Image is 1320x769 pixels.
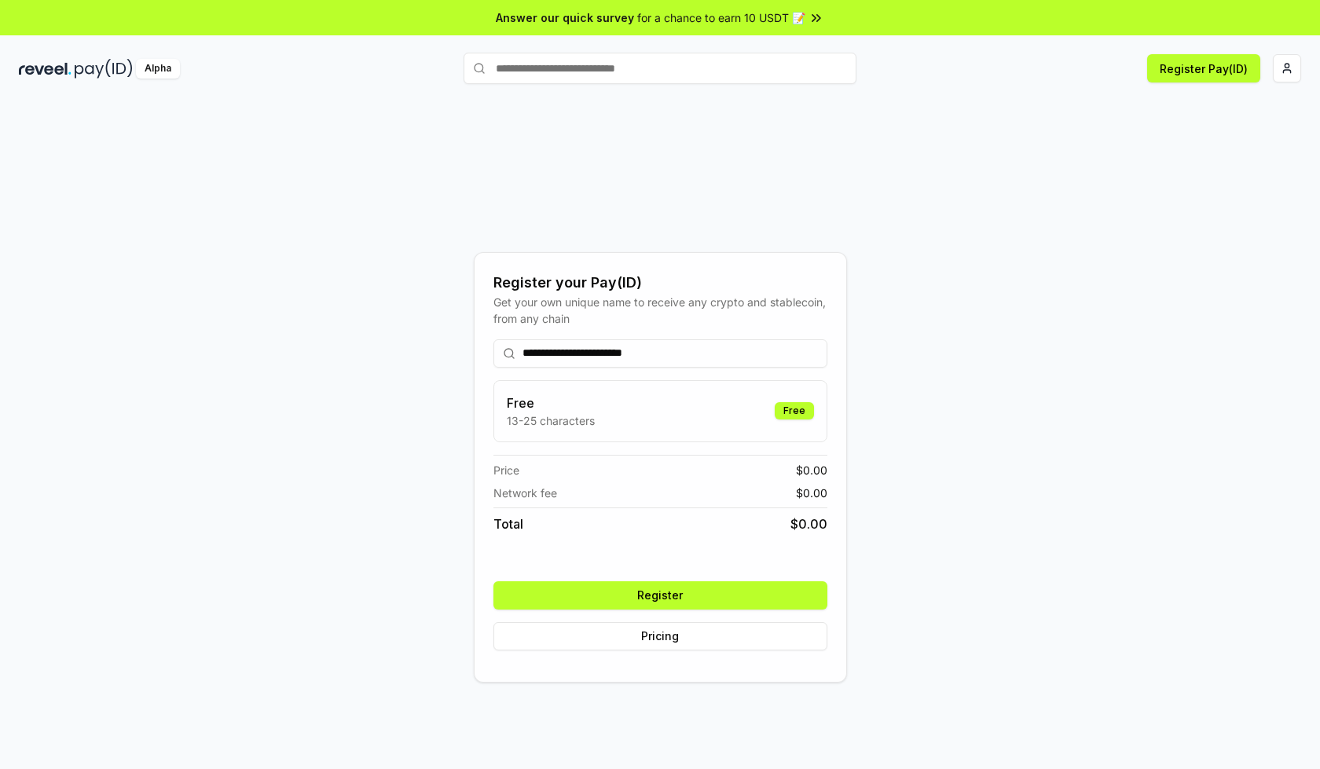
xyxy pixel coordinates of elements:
div: Register your Pay(ID) [493,272,827,294]
span: Price [493,462,519,478]
div: Get your own unique name to receive any crypto and stablecoin, from any chain [493,294,827,327]
span: $ 0.00 [796,485,827,501]
div: Alpha [136,59,180,79]
button: Pricing [493,622,827,650]
span: $ 0.00 [796,462,827,478]
img: pay_id [75,59,133,79]
div: Free [775,402,814,419]
span: Total [493,514,523,533]
span: $ 0.00 [790,514,827,533]
span: for a chance to earn 10 USDT 📝 [637,9,805,26]
button: Register [493,581,827,610]
img: reveel_dark [19,59,71,79]
span: Answer our quick survey [496,9,634,26]
span: Network fee [493,485,557,501]
h3: Free [507,394,595,412]
p: 13-25 characters [507,412,595,429]
button: Register Pay(ID) [1147,54,1260,82]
